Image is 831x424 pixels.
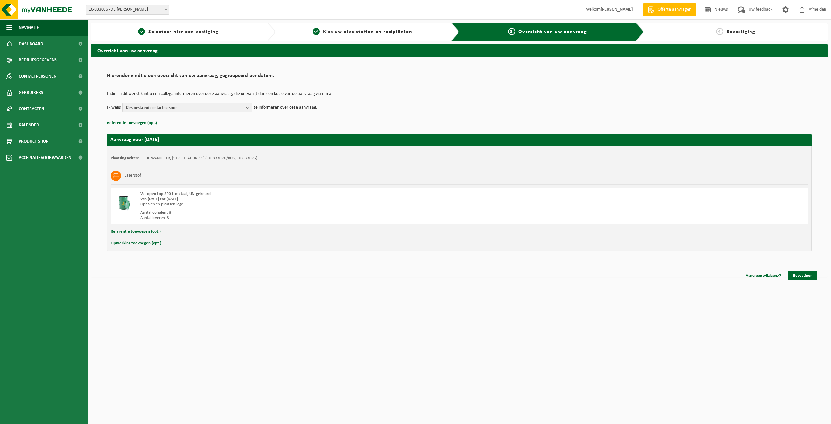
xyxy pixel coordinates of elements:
h2: Hieronder vindt u een overzicht van uw aanvraag, gegroepeerd per datum. [107,73,812,82]
button: Referentie toevoegen (opt.) [111,227,161,236]
span: Bevestiging [726,29,755,34]
div: Ophalen en plaatsen lege [140,202,485,207]
span: Kies uw afvalstoffen en recipiënten [323,29,412,34]
strong: [PERSON_NAME] [601,7,633,12]
span: Gebruikers [19,84,43,101]
span: 1 [138,28,145,35]
tcxspan: Call 10-833076 - via 3CX [89,7,110,12]
p: Indien u dit wenst kunt u een collega informeren over deze aanvraag, die ontvangt dan een kopie v... [107,92,812,96]
span: Vat open top 200 L metaal, UN-gekeurd [140,192,211,196]
span: 3 [508,28,515,35]
h3: Laserstof [124,171,141,181]
span: Navigatie [19,19,39,36]
p: te informeren over deze aanvraag. [254,103,317,112]
span: Kalender [19,117,39,133]
span: 2 [313,28,320,35]
span: Offerte aanvragen [656,6,693,13]
span: Selecteer hier een vestiging [148,29,218,34]
span: 4 [716,28,723,35]
div: Aantal leveren: 8 [140,215,485,221]
span: 10-833076 - DE WANDELER - TORHOUT [86,5,169,15]
span: Product Shop [19,133,48,149]
a: 2Kies uw afvalstoffen en recipiënten [279,28,447,36]
a: Offerte aanvragen [643,3,696,16]
span: Dashboard [19,36,43,52]
td: DE WANDELER, [STREET_ADDRESS] (10-833076/BUS, 10-833076) [145,156,257,161]
span: Overzicht van uw aanvraag [518,29,587,34]
img: PB-OT-0200-MET-00-02.png [114,191,134,211]
span: Contactpersonen [19,68,56,84]
p: Ik wens [107,103,121,112]
button: Referentie toevoegen (opt.) [107,119,157,127]
strong: Van [DATE] tot [DATE] [140,197,178,201]
a: Aanvraag wijzigen [741,271,786,280]
h2: Overzicht van uw aanvraag [91,44,828,57]
button: Opmerking toevoegen (opt.) [111,239,161,248]
a: 1Selecteer hier een vestiging [94,28,262,36]
strong: Plaatsingsadres: [111,156,139,160]
div: Aantal ophalen : 8 [140,210,485,215]
span: 10-833076 - DE WANDELER - TORHOUT [86,5,169,14]
button: Kies bestaand contactpersoon [122,103,252,112]
span: Kies bestaand contactpersoon [126,103,243,113]
span: Bedrijfsgegevens [19,52,57,68]
a: Bevestigen [788,271,817,280]
strong: Aanvraag voor [DATE] [110,137,159,142]
span: Acceptatievoorwaarden [19,149,71,166]
span: Contracten [19,101,44,117]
